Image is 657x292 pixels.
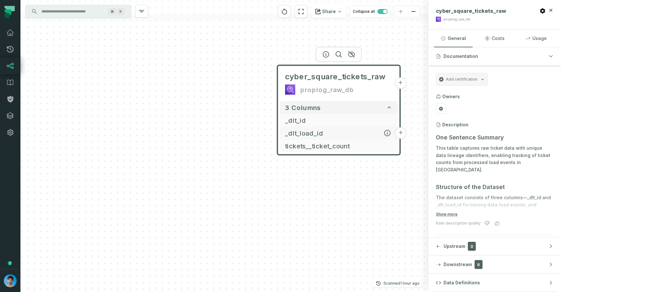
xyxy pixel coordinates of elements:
[442,93,460,100] h3: Owners
[442,122,468,128] h3: Description
[446,77,477,82] span: Add certification
[285,141,392,151] span: tickets__ticket_count
[444,261,472,268] span: Downstream
[436,145,553,174] p: This table captures raw ticket data with unique data lineage identifiers, enabling tracking of ti...
[475,30,514,47] button: Costs
[280,114,398,127] button: _dlt_id
[436,73,488,86] button: Add certification
[285,72,385,82] span: cyber_square_tickets_raw
[108,8,116,15] span: Press ⌘ + K to focus the search bar
[285,128,392,138] span: _dlt_load_id
[300,84,354,95] div: proplog_raw_db
[428,256,561,273] button: Downstream6
[400,281,420,286] relative-time: Sep 22, 2025, 12:01 PM GMT+3
[407,5,420,18] button: zoom out
[395,127,406,139] button: +
[444,243,465,249] span: Upstream
[428,47,561,65] button: Documentation
[428,274,561,292] button: Data Definitions
[517,30,555,47] button: Usage
[428,237,561,255] button: Upstream0
[350,5,390,18] button: Collapse all
[436,133,553,142] h3: One Sentence Summary
[436,212,458,217] button: Show more
[285,115,392,125] span: _dlt_id
[444,17,470,22] div: proplog_raw_db
[436,194,553,231] p: The dataset consists of three columns—_dlt_id and _dlt_load_id for tracing data load events, and ...
[475,260,483,269] span: 6
[436,8,506,14] span: cyber_square_tickets_raw
[395,77,406,89] button: +
[280,127,398,139] button: _dlt_load_id
[468,242,476,251] span: 0
[436,183,553,192] h3: Structure of the Dataset
[280,139,398,152] button: tickets__ticket_count
[4,274,17,287] img: avatar of Omri Ildis
[444,53,478,59] span: Documentation
[436,221,481,226] div: Rate description quality
[444,280,480,286] span: Data Definitions
[383,280,420,287] p: Scanned
[311,5,346,18] button: Share
[372,280,423,287] button: Scanned[DATE] 12:01:53 PM
[117,8,125,15] span: Press ⌘ + K to focus the search bar
[434,30,473,47] button: General
[7,260,13,266] div: Tooltip anchor
[285,104,321,111] span: 3 columns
